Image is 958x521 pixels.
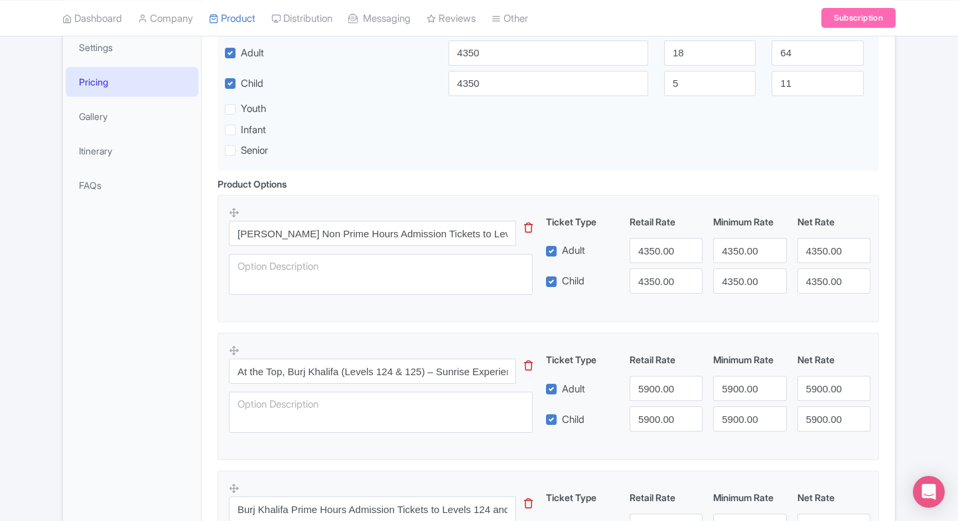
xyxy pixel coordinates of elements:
label: Child [241,76,263,91]
label: Adult [562,382,585,397]
div: Minimum Rate [708,491,791,504]
input: Adult [448,40,648,66]
input: 0.0 [713,268,786,294]
div: Retail Rate [624,353,708,367]
input: 0.0 [630,238,703,263]
label: Child [562,412,584,428]
input: 0.0 [713,238,786,263]
div: Net Rate [792,491,876,504]
div: Retail Rate [624,491,708,504]
a: Itinerary [66,136,198,166]
label: Adult [562,243,585,259]
label: Child [562,274,584,289]
div: Minimum Rate [708,215,791,229]
input: Option Name [229,359,516,384]
div: Retail Rate [624,215,708,229]
label: Senior [241,143,268,158]
a: FAQs [66,170,198,200]
div: Ticket Type [541,491,624,504]
div: Net Rate [792,353,876,367]
a: Settings [66,32,198,62]
input: 0.0 [713,376,786,401]
label: Infant [241,123,266,138]
input: 0.0 [630,268,703,294]
a: Pricing [66,67,198,97]
input: 0.0 [713,406,786,432]
input: 0.0 [630,406,703,432]
label: Adult [241,46,264,61]
a: Subscription [821,8,896,28]
a: Gallery [66,101,198,131]
input: 0.0 [797,376,870,401]
input: 0.0 [797,268,870,294]
input: 0.0 [630,376,703,401]
div: Ticket Type [541,215,624,229]
div: Ticket Type [541,353,624,367]
input: Child [448,71,648,96]
div: Product Options [218,177,287,191]
div: Net Rate [792,215,876,229]
input: 0.0 [797,406,870,432]
input: 0.0 [797,238,870,263]
label: Youth [241,101,266,117]
input: Option Name [229,221,516,246]
div: Open Intercom Messenger [913,476,945,508]
div: Minimum Rate [708,353,791,367]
